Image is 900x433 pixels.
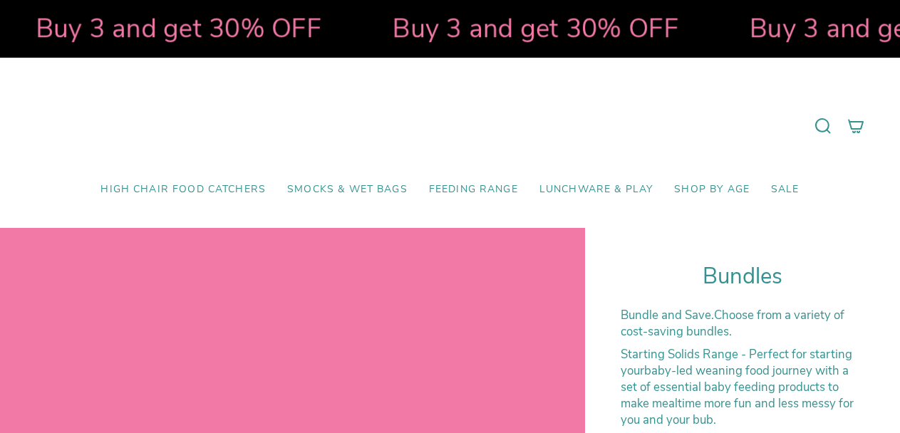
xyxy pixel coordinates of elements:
span: baby-led weaning food journey with a set of essential baby feeding products to make mealtime more... [621,362,854,428]
span: Smocks & Wet Bags [287,184,408,196]
a: Shop by Age [663,173,760,207]
span: Shop by Age [674,184,750,196]
strong: Bundle and Save. [621,307,714,323]
a: Mumma’s Little Helpers [327,79,573,173]
p: Choose from a variety of cost-saving bundles. [621,307,864,340]
h1: Bundles [621,264,864,290]
span: Feeding Range [429,184,518,196]
a: Smocks & Wet Bags [276,173,418,207]
p: - Perfect for starting your [621,346,864,428]
strong: Buy 3 and get 30% OFF [390,11,676,46]
span: High Chair Food Catchers [100,184,266,196]
a: Lunchware & Play [529,173,663,207]
span: Lunchware & Play [539,184,653,196]
a: Feeding Range [418,173,529,207]
a: SALE [760,173,810,207]
strong: Buy 3 and get 30% OFF [33,11,319,46]
strong: Starting Solids Range [621,346,738,362]
span: SALE [771,184,800,196]
a: High Chair Food Catchers [90,173,276,207]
